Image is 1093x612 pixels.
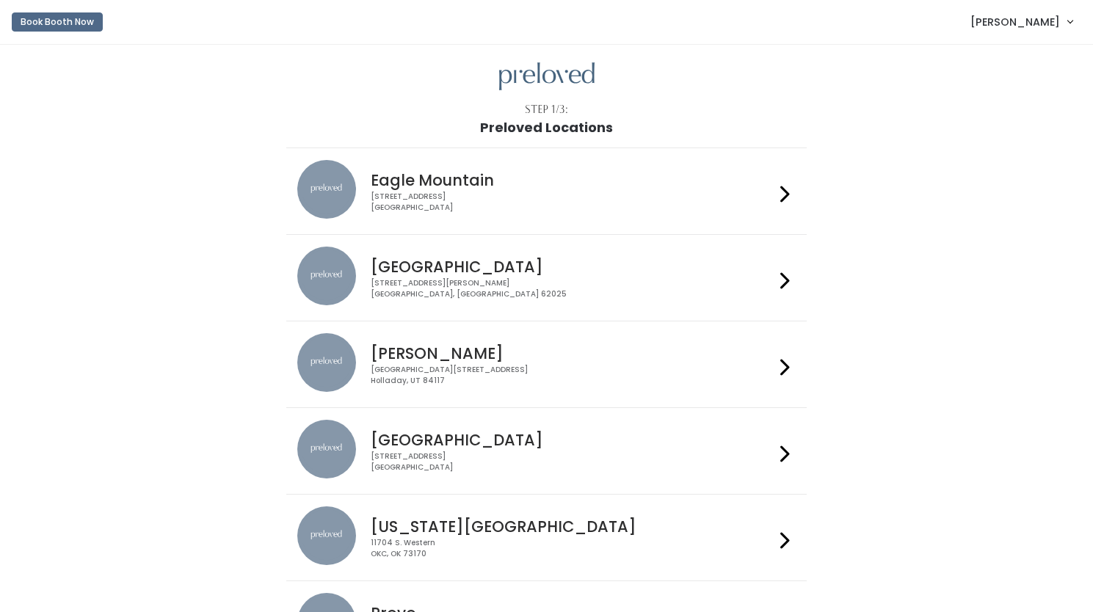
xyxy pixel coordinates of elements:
img: preloved location [297,247,356,305]
a: preloved location Eagle Mountain [STREET_ADDRESS][GEOGRAPHIC_DATA] [297,160,796,222]
img: preloved location [297,420,356,478]
div: [STREET_ADDRESS][PERSON_NAME] [GEOGRAPHIC_DATA], [GEOGRAPHIC_DATA] 62025 [371,278,774,299]
img: preloved logo [499,62,595,91]
button: Book Booth Now [12,12,103,32]
div: Step 1/3: [525,102,568,117]
h1: Preloved Locations [480,120,613,135]
img: preloved location [297,506,356,565]
a: preloved location [PERSON_NAME] [GEOGRAPHIC_DATA][STREET_ADDRESS]Holladay, UT 84117 [297,333,796,396]
a: [PERSON_NAME] [956,6,1087,37]
a: preloved location [GEOGRAPHIC_DATA] [STREET_ADDRESS][GEOGRAPHIC_DATA] [297,420,796,482]
div: [STREET_ADDRESS] [GEOGRAPHIC_DATA] [371,451,774,473]
img: preloved location [297,333,356,392]
h4: [GEOGRAPHIC_DATA] [371,258,774,275]
div: [STREET_ADDRESS] [GEOGRAPHIC_DATA] [371,192,774,213]
div: [GEOGRAPHIC_DATA][STREET_ADDRESS] Holladay, UT 84117 [371,365,774,386]
h4: Eagle Mountain [371,172,774,189]
span: [PERSON_NAME] [970,14,1060,30]
div: 11704 S. Western OKC, OK 73170 [371,538,774,559]
a: preloved location [US_STATE][GEOGRAPHIC_DATA] 11704 S. WesternOKC, OK 73170 [297,506,796,569]
a: Book Booth Now [12,6,103,38]
h4: [PERSON_NAME] [371,345,774,362]
img: preloved location [297,160,356,219]
h4: [US_STATE][GEOGRAPHIC_DATA] [371,518,774,535]
h4: [GEOGRAPHIC_DATA] [371,431,774,448]
a: preloved location [GEOGRAPHIC_DATA] [STREET_ADDRESS][PERSON_NAME][GEOGRAPHIC_DATA], [GEOGRAPHIC_D... [297,247,796,309]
